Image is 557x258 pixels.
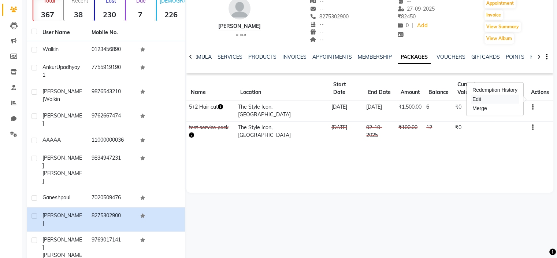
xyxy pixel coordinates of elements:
th: End Date [364,76,396,101]
strong: 367 [33,10,62,19]
a: PACKAGES [398,51,431,64]
button: View Album [484,33,514,44]
span: 8275302900 [310,13,349,20]
a: PRODUCTS [248,54,276,60]
a: FORMS [530,54,549,60]
td: [DATE] [329,101,364,121]
td: 12 [424,121,453,141]
div: Merge [471,104,519,113]
a: VOUCHERS [437,54,465,60]
div: Edit [471,95,519,104]
th: Name [186,76,236,101]
strong: 226 [157,10,185,19]
span: [PERSON_NAME] [42,155,82,169]
th: Current Value [453,76,495,101]
td: ₹100.00 [396,121,424,141]
button: View Summary [484,22,521,32]
span: -- [310,29,324,35]
th: Mobile No. [87,24,136,41]
th: Location [236,76,329,101]
a: MEMBERSHIP [358,54,392,60]
td: 6 [424,101,453,121]
span: AAAAA [42,137,61,143]
td: ₹0 [453,121,495,141]
span: poul [60,194,70,201]
td: test service pack [186,121,236,141]
a: INVOICES [282,54,307,60]
span: [PERSON_NAME] [42,170,82,184]
td: The Style Icon, [GEOGRAPHIC_DATA] [236,101,329,121]
td: 7020509476 [87,189,136,207]
div: Redemption History [471,86,519,95]
td: 0123456890 [87,41,136,59]
td: 5+2 Hair cut [186,101,236,121]
span: 0 [398,22,409,29]
button: Invoice [484,10,503,20]
td: 7755919190 [87,59,136,83]
td: 9762667474 [87,108,136,132]
span: [PERSON_NAME] [42,236,82,251]
th: Amount [396,76,424,101]
span: -- [310,6,324,12]
td: 11000000036 [87,132,136,150]
td: The Style Icon, [GEOGRAPHIC_DATA] [236,121,329,141]
span: Walkin [44,96,60,102]
span: other [236,33,246,37]
td: ₹0 [453,101,495,121]
a: SERVICES [218,54,242,60]
span: 82450 [398,13,416,20]
a: GIFTCARDS [471,54,500,60]
span: [PERSON_NAME] [42,88,82,102]
td: [DATE] [329,121,364,141]
td: 9876543210 [87,83,136,108]
span: | [412,22,413,29]
td: ₹1,500.00 [396,101,424,121]
span: [PERSON_NAME] [42,212,82,226]
span: -- [310,21,324,28]
strong: 230 [95,10,123,19]
th: User Name [38,24,87,41]
span: [PERSON_NAME] [42,112,82,127]
span: -- [310,36,324,43]
span: walkin [42,46,59,52]
span: CONSUMED [497,125,524,131]
span: 27-09-2025 [398,6,435,12]
a: APPOINTMENTS [312,54,352,60]
div: [PERSON_NAME] [218,22,261,30]
td: [DATE] [364,101,396,121]
a: FORMULA [186,54,212,60]
a: POINTS [506,54,524,60]
td: 02-10-2025 [364,121,396,141]
span: Ankur [42,64,56,70]
a: Add [416,21,429,31]
span: Upadhyay 1 [42,64,80,78]
td: 8275302900 [87,207,136,232]
strong: 38 [64,10,93,19]
th: Actions [527,76,553,101]
td: 9834947231 [87,150,136,189]
th: Start Date [329,76,364,101]
span: Ganesh [42,194,60,201]
th: Balance [424,76,453,101]
strong: 7 [126,10,155,19]
span: ₹ [398,13,401,20]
